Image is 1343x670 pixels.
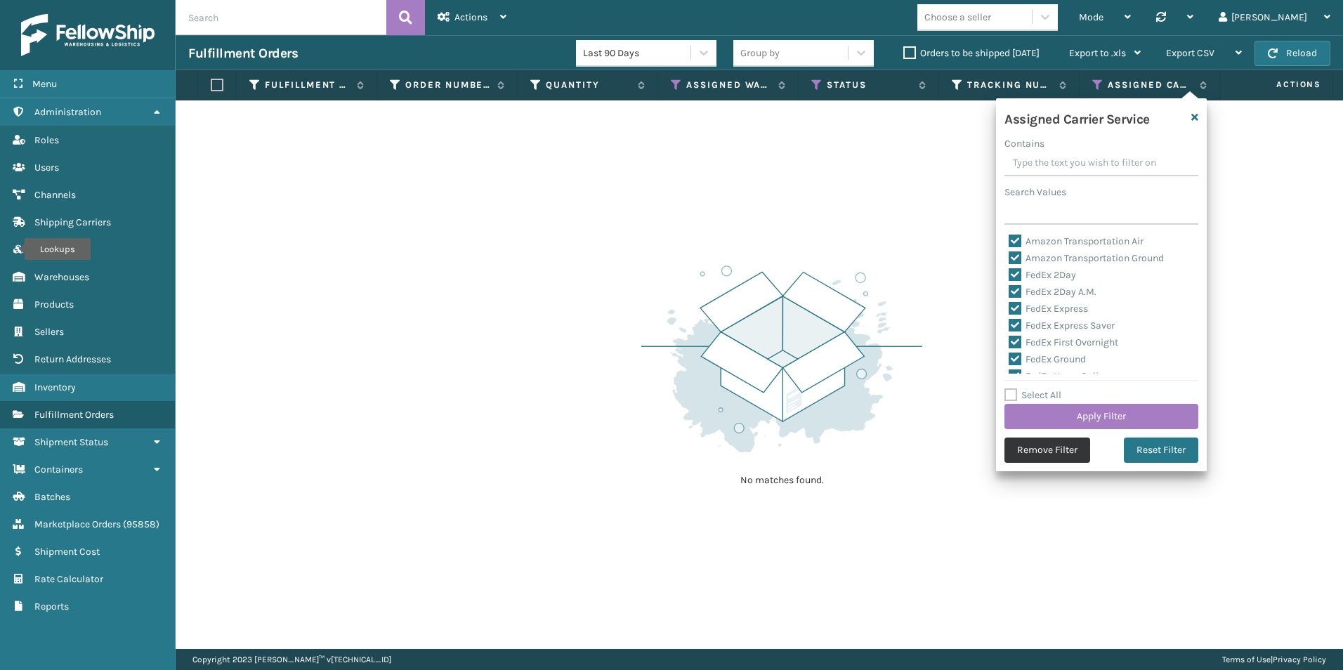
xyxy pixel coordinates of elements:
img: logo [21,14,155,56]
label: FedEx Home Delivery [1009,370,1117,382]
label: Assigned Warehouse [686,79,771,91]
span: Shipment Status [34,436,108,448]
label: FedEx Ground [1009,353,1086,365]
span: Mode [1079,11,1103,23]
span: ( 95858 ) [123,518,159,530]
label: Tracking Number [967,79,1052,91]
div: Last 90 Days [583,46,692,60]
span: Return Addresses [34,353,111,365]
span: Administration [34,106,101,118]
div: | [1222,649,1326,670]
span: Export CSV [1166,47,1214,59]
label: Order Number [405,79,490,91]
span: Export to .xls [1069,47,1126,59]
button: Reset Filter [1124,438,1198,463]
a: Privacy Policy [1273,655,1326,664]
label: FedEx Express Saver [1009,320,1115,331]
span: Shipment Cost [34,546,100,558]
span: Warehouses [34,271,89,283]
label: Search Values [1004,185,1066,199]
label: FedEx 2Day [1009,269,1076,281]
label: Select All [1004,389,1061,401]
span: Actions [454,11,487,23]
p: Copyright 2023 [PERSON_NAME]™ v [TECHNICAL_ID] [192,649,391,670]
span: Fulfillment Orders [34,409,114,421]
span: Users [34,162,59,173]
button: Apply Filter [1004,404,1198,429]
a: Terms of Use [1222,655,1271,664]
span: Products [34,298,74,310]
label: Contains [1004,136,1044,151]
label: Amazon Transportation Air [1009,235,1144,247]
h3: Fulfillment Orders [188,45,298,62]
label: FedEx First Overnight [1009,336,1118,348]
span: Shipping Carriers [34,216,111,228]
span: Containers [34,464,83,475]
div: Group by [740,46,780,60]
label: Assigned Carrier Service [1108,79,1193,91]
span: Reports [34,600,69,612]
input: Type the text you wish to filter on [1004,151,1198,176]
span: Sellers [34,326,64,338]
div: Choose a seller [924,10,991,25]
span: Actions [1232,73,1330,96]
span: Roles [34,134,59,146]
span: Lookups [34,244,72,256]
label: Quantity [546,79,631,91]
label: FedEx 2Day A.M. [1009,286,1096,298]
span: Rate Calculator [34,573,103,585]
button: Reload [1254,41,1330,66]
button: Remove Filter [1004,438,1090,463]
label: Status [827,79,912,91]
label: FedEx Express [1009,303,1088,315]
span: Marketplace Orders [34,518,121,530]
span: Menu [32,78,57,90]
label: Amazon Transportation Ground [1009,252,1164,264]
span: Channels [34,189,76,201]
label: Fulfillment Order Id [265,79,350,91]
span: Inventory [34,381,76,393]
h4: Assigned Carrier Service [1004,107,1150,128]
label: Orders to be shipped [DATE] [903,47,1040,59]
span: Batches [34,491,70,503]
